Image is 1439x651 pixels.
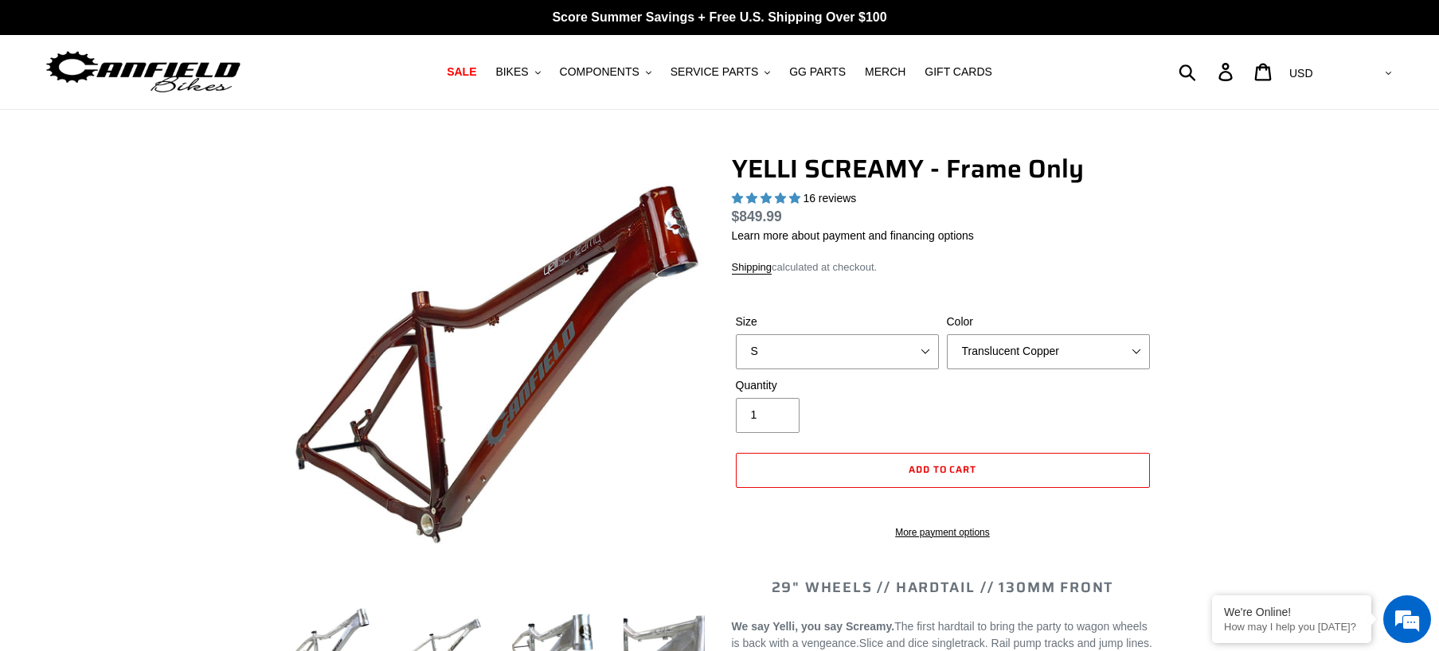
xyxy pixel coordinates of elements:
[732,192,804,205] span: 5.00 stars
[495,65,528,79] span: BIKES
[772,576,1114,598] span: 29" WHEELS // HARDTAIL // 130MM FRONT
[732,261,772,275] a: Shipping
[865,65,905,79] span: MERCH
[439,61,484,83] a: SALE
[732,229,974,242] a: Learn more about payment and financing options
[781,61,854,83] a: GG PARTS
[732,154,1154,184] h1: YELLI SCREAMY - Frame Only
[803,192,856,205] span: 16 reviews
[1224,621,1359,633] p: How may I help you today?
[732,209,782,224] span: $849.99
[1187,54,1228,89] input: Search
[947,314,1150,330] label: Color
[736,314,939,330] label: Size
[671,65,758,79] span: SERVICE PARTS
[44,47,243,97] img: Canfield Bikes
[917,61,1000,83] a: GIFT CARDS
[732,259,1154,275] div: calculated at checkout.
[736,377,939,394] label: Quantity
[447,65,476,79] span: SALE
[925,65,992,79] span: GIFT CARDS
[736,453,1150,488] button: Add to cart
[732,620,1148,649] span: The first hardtail to bring the party to wagon wheels is back with a vengeance.
[487,61,548,83] button: BIKES
[552,61,659,83] button: COMPONENTS
[560,65,639,79] span: COMPONENTS
[663,61,778,83] button: SERVICE PARTS
[732,620,895,633] b: We say Yelli, you say Screamy.
[789,65,846,79] span: GG PARTS
[1224,606,1359,618] div: We're Online!
[736,525,1150,540] a: More payment options
[857,61,913,83] a: MERCH
[909,462,977,477] span: Add to cart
